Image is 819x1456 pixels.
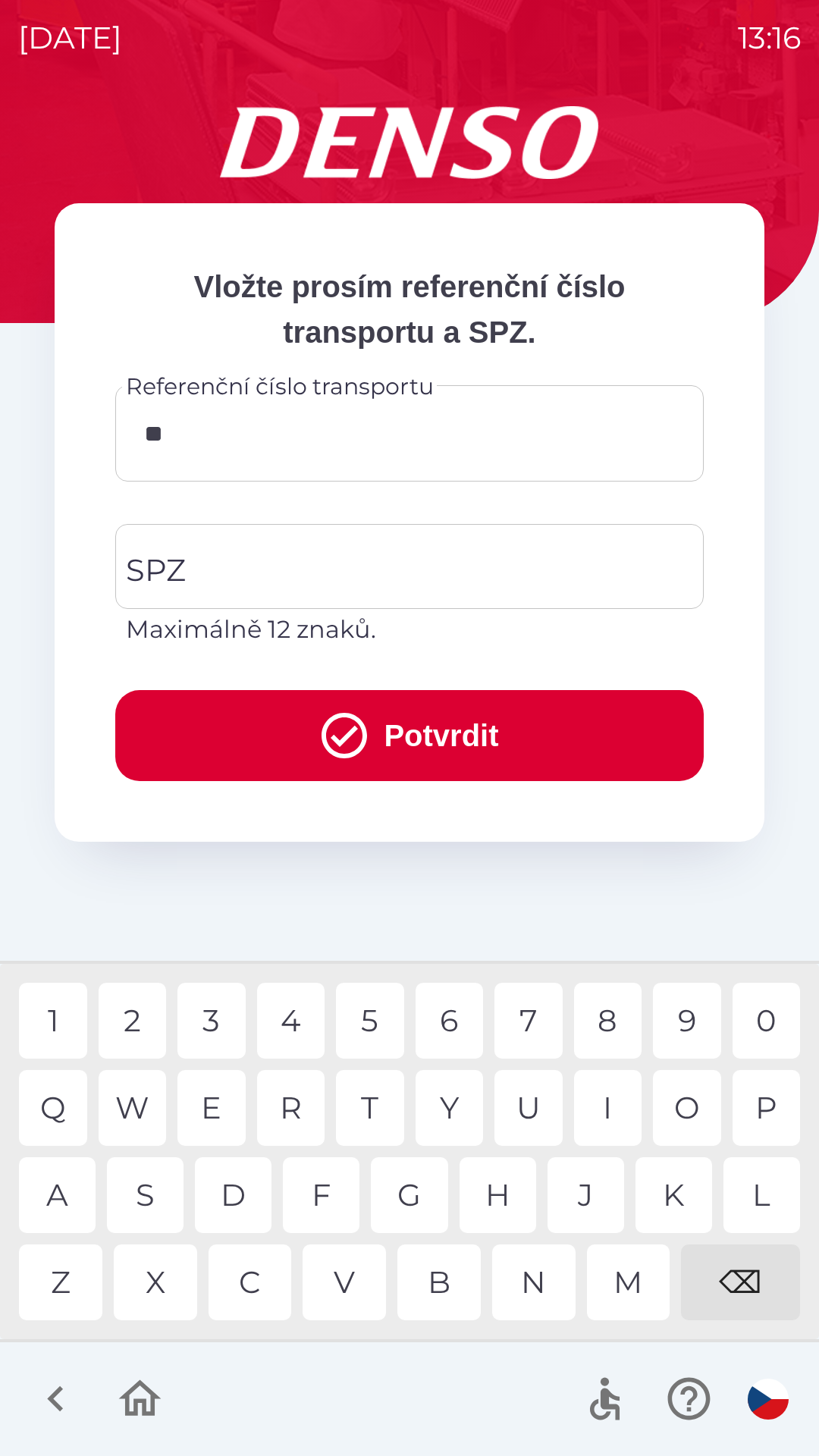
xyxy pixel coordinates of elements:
[18,15,122,61] p: [DATE]
[115,690,704,781] button: Potvrdit
[748,1379,789,1420] img: cs flag
[115,264,704,355] p: Vložte prosím referenční číslo transportu a SPZ.
[738,15,801,61] p: 13:16
[126,611,693,648] p: Maximálně 12 znaků.
[55,106,764,179] img: Logo
[126,370,434,403] label: Referenční číslo transportu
